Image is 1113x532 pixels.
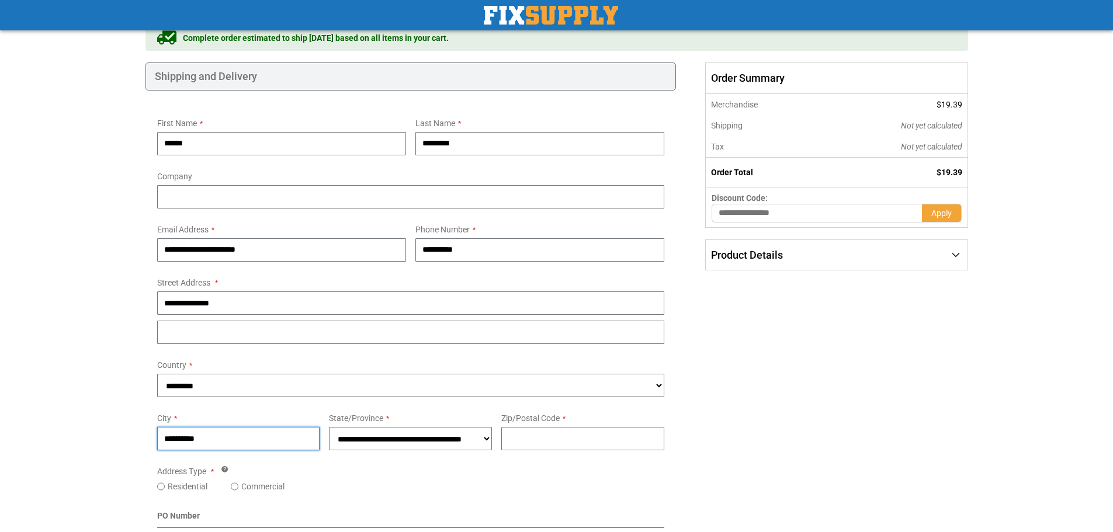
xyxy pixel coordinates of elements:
[711,168,753,177] strong: Order Total
[706,94,822,115] th: Merchandise
[157,360,186,370] span: Country
[711,249,783,261] span: Product Details
[183,32,449,44] span: Complete order estimated to ship [DATE] based on all items in your cart.
[484,6,618,25] a: store logo
[241,481,285,492] label: Commercial
[931,208,952,218] span: Apply
[711,121,743,130] span: Shipping
[145,62,677,91] div: Shipping and Delivery
[329,413,383,423] span: State/Province
[157,225,209,234] span: Email Address
[501,413,560,423] span: Zip/Postal Code
[937,168,962,177] span: $19.39
[415,225,470,234] span: Phone Number
[157,510,665,528] div: PO Number
[157,172,192,181] span: Company
[705,62,968,94] span: Order Summary
[157,278,210,287] span: Street Address
[937,100,962,109] span: $19.39
[168,481,207,492] label: Residential
[157,119,197,128] span: First Name
[706,136,822,158] th: Tax
[484,6,618,25] img: Fix Industrial Supply
[712,193,768,203] span: Discount Code:
[157,413,171,423] span: City
[415,119,455,128] span: Last Name
[901,142,962,151] span: Not yet calculated
[157,467,206,476] span: Address Type
[901,121,962,130] span: Not yet calculated
[922,204,962,222] button: Apply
